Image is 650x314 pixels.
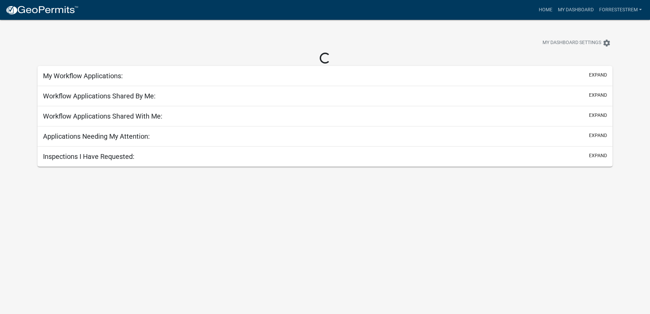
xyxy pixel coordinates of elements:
h5: Workflow Applications Shared With Me: [43,112,162,120]
h5: Applications Needing My Attention: [43,132,150,140]
h5: Inspections I Have Requested: [43,152,134,161]
button: My Dashboard Settingssettings [537,36,616,50]
span: My Dashboard Settings [543,39,601,47]
button: expand [589,132,607,139]
button: expand [589,112,607,119]
a: Home [536,3,555,16]
a: My Dashboard [555,3,596,16]
a: forrestestrem [596,3,645,16]
button: expand [589,152,607,159]
i: settings [603,39,611,47]
button: expand [589,92,607,99]
button: expand [589,71,607,79]
h5: Workflow Applications Shared By Me: [43,92,156,100]
h5: My Workflow Applications: [43,72,123,80]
